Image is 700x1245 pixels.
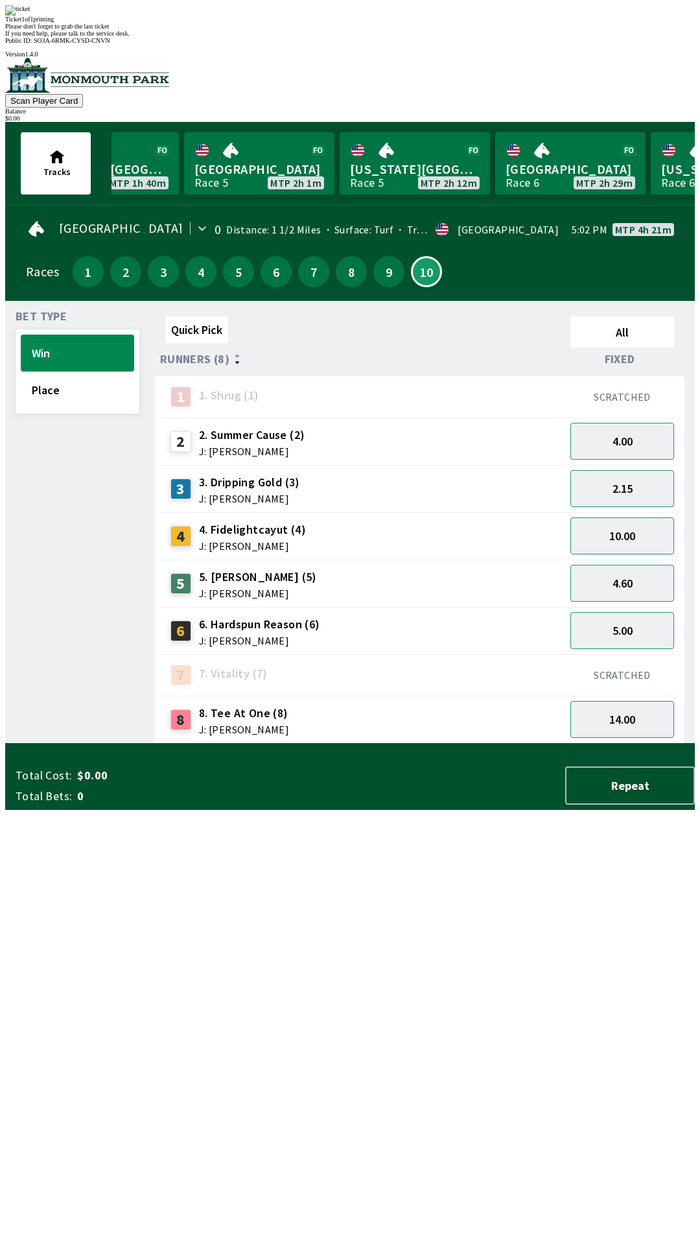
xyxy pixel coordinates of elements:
[199,521,306,538] span: 4. Fidelightcayut (4)
[199,616,320,633] span: 6. Hardspun Reason (6)
[261,256,292,287] button: 6
[5,108,695,115] div: Balance
[184,132,334,195] a: [GEOGRAPHIC_DATA]Race 5MTP 2h 1m
[199,665,268,682] span: 7. Vitality (7)
[170,573,191,594] div: 5
[612,481,633,496] span: 2.15
[393,223,507,236] span: Track Condition: Firm
[165,316,228,343] button: Quick Pick
[199,427,305,444] span: 2. Summer Cause (2)
[189,267,213,276] span: 4
[5,58,169,93] img: venue logo
[21,335,134,372] button: Win
[223,256,254,287] button: 5
[170,709,191,730] div: 8
[113,267,138,276] span: 2
[170,621,191,641] div: 6
[34,37,110,44] span: SO3A-6RMK-CYSD-CNVN
[199,446,305,456] span: J: [PERSON_NAME]
[199,493,300,504] span: J: [PERSON_NAME]
[298,256,329,287] button: 7
[199,387,259,404] span: 1. Shrug (1)
[264,267,288,276] span: 6
[21,372,134,409] button: Place
[5,30,130,37] span: If you need help, please talk to the service desk.
[411,256,442,287] button: 10
[194,161,324,178] span: [GEOGRAPHIC_DATA]
[5,23,695,30] div: Please don't forget to grab the last ticket
[339,267,364,276] span: 8
[194,178,228,188] div: Race 5
[321,223,394,236] span: Surface: Turf
[110,256,141,287] button: 2
[609,712,635,727] span: 14.00
[110,178,166,188] span: MTP 1h 40m
[270,178,321,188] span: MTP 2h 1m
[605,354,635,364] span: Fixed
[570,423,674,460] button: 4.00
[340,132,490,195] a: [US_STATE][GEOGRAPHIC_DATA]Race 5MTP 2h 12m
[59,223,183,233] span: [GEOGRAPHIC_DATA]
[570,517,674,554] button: 10.00
[151,267,176,276] span: 3
[170,431,191,452] div: 2
[350,178,384,188] div: Race 5
[350,161,480,178] span: [US_STATE][GEOGRAPHIC_DATA]
[77,788,281,804] span: 0
[570,316,674,348] button: All
[570,669,674,682] div: SCRATCHED
[661,178,695,188] div: Race 6
[16,768,72,783] span: Total Cost:
[506,161,635,178] span: [GEOGRAPHIC_DATA]
[148,256,179,287] button: 3
[170,526,191,547] div: 4
[170,386,191,407] div: 1
[170,665,191,685] div: 7
[199,705,289,722] span: 8. Tee At One (8)
[421,178,477,188] span: MTP 2h 12m
[576,178,633,188] span: MTP 2h 29m
[336,256,367,287] button: 8
[615,224,671,235] span: MTP 4h 21m
[32,383,123,397] span: Place
[5,94,83,108] button: Scan Player Card
[612,434,633,449] span: 4.00
[570,565,674,602] button: 4.60
[16,788,72,804] span: Total Bets:
[199,588,317,599] span: J: [PERSON_NAME]
[21,132,91,195] button: Tracks
[570,701,674,738] button: 14.00
[199,724,289,735] span: J: [PERSON_NAME]
[577,778,683,793] span: Repeat
[199,541,306,551] span: J: [PERSON_NAME]
[199,474,300,491] span: 3. Dripping Gold (3)
[73,256,104,287] button: 1
[171,322,222,337] span: Quick Pick
[612,576,633,591] span: 4.60
[5,115,695,122] div: $ 0.00
[576,325,668,340] span: All
[160,353,565,366] div: Runners (8)
[301,267,326,276] span: 7
[199,569,317,586] span: 5. [PERSON_NAME] (5)
[565,353,679,366] div: Fixed
[5,5,30,16] img: ticket
[185,256,216,287] button: 4
[570,470,674,507] button: 2.15
[609,528,635,543] span: 10.00
[170,479,191,499] div: 3
[458,224,559,235] div: [GEOGRAPHIC_DATA]
[572,224,607,235] span: 5:02 PM
[76,267,100,276] span: 1
[5,51,695,58] div: Version 1.4.0
[506,178,539,188] div: Race 6
[373,256,404,287] button: 9
[5,16,695,23] div: Ticket 1 of 1 printing
[215,224,221,235] div: 0
[570,390,674,403] div: SCRATCHED
[565,766,695,805] button: Repeat
[570,612,674,649] button: 5.00
[226,223,321,236] span: Distance: 1 1/2 Miles
[612,623,633,638] span: 5.00
[5,37,695,44] div: Public ID:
